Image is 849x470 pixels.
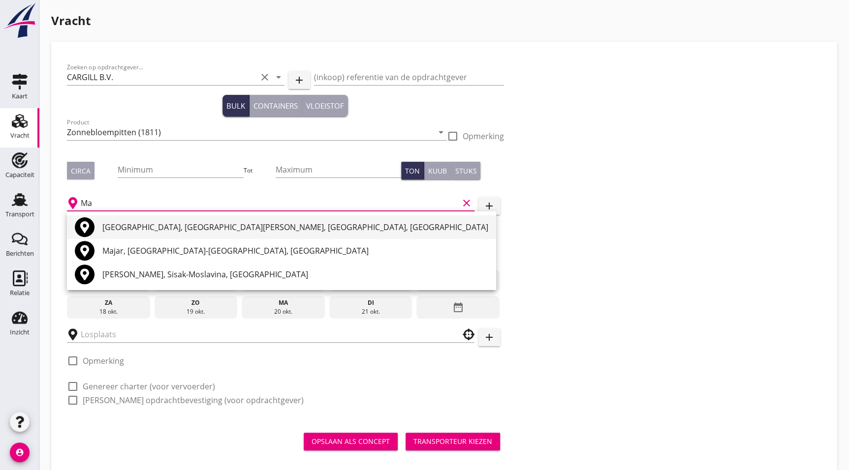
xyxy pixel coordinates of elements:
[67,124,433,140] input: Product
[226,100,245,112] div: Bulk
[293,74,305,86] i: add
[302,95,348,117] button: Vloeistof
[331,307,409,316] div: 21 okt.
[244,298,322,307] div: ma
[71,166,91,176] div: Circa
[69,307,148,316] div: 18 okt.
[461,197,472,209] i: clear
[10,442,30,462] i: account_circle
[250,95,302,117] button: Containers
[83,395,304,405] label: [PERSON_NAME] opdrachtbevestiging (voor opdrachtgever)
[451,162,480,179] button: Stuks
[83,382,215,391] label: Genereer charter (voor vervoerder)
[244,307,322,316] div: 20 okt.
[312,436,390,446] div: Opslaan als concept
[455,166,476,176] div: Stuks
[483,200,495,212] i: add
[6,250,34,257] div: Berichten
[12,93,28,99] div: Kaart
[67,69,257,85] input: Zoeken op opdrachtgever...
[452,298,464,316] i: date_range
[69,298,148,307] div: za
[118,162,243,177] input: Minimum
[83,356,124,366] label: Opmerking
[314,69,504,85] input: (inkoop) referentie van de opdrachtgever
[306,100,344,112] div: Vloeistof
[102,268,488,280] div: [PERSON_NAME], Sisak-Moslavina, [GEOGRAPHIC_DATA]
[405,166,420,176] div: Ton
[102,221,488,233] div: [GEOGRAPHIC_DATA], [GEOGRAPHIC_DATA][PERSON_NAME], [GEOGRAPHIC_DATA], [GEOGRAPHIC_DATA]
[102,245,488,257] div: Majar, [GEOGRAPHIC_DATA]-[GEOGRAPHIC_DATA], [GEOGRAPHIC_DATA]
[406,433,500,450] button: Transporteur kiezen
[67,162,94,179] button: Circa
[5,211,34,217] div: Transport
[81,326,447,342] input: Losplaats
[304,433,398,450] button: Opslaan als concept
[428,166,447,176] div: Kuub
[157,298,235,307] div: zo
[157,307,235,316] div: 19 okt.
[401,162,424,179] button: Ton
[2,2,37,39] img: logo-small.a267ee39.svg
[10,290,30,296] div: Relatie
[5,172,34,178] div: Capaciteit
[244,166,276,175] div: Tot
[51,12,837,29] h1: Vracht
[413,436,492,446] div: Transporteur kiezen
[10,329,30,335] div: Inzicht
[253,100,298,112] div: Containers
[10,132,30,139] div: Vracht
[81,195,459,211] input: Laadplaats
[273,71,284,83] i: arrow_drop_down
[435,126,447,138] i: arrow_drop_down
[259,71,271,83] i: clear
[463,131,504,141] label: Opmerking
[331,298,409,307] div: di
[483,331,495,343] i: add
[222,95,250,117] button: Bulk
[424,162,451,179] button: Kuub
[276,162,401,177] input: Maximum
